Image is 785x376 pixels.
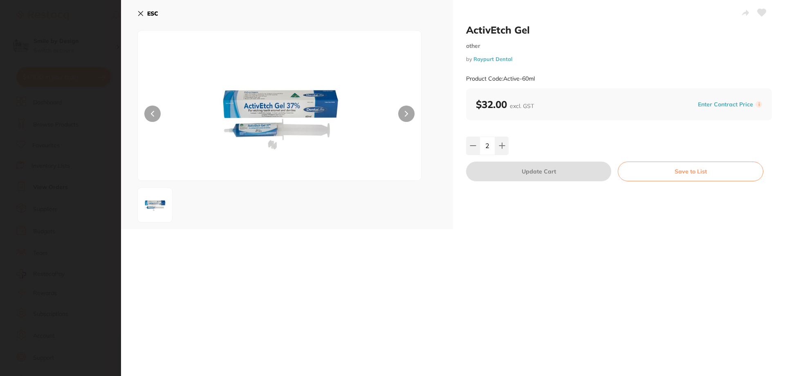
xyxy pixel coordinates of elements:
[756,101,762,108] label: i
[466,56,772,62] small: by
[140,190,170,220] img: Y2guanBn
[466,162,611,181] button: Update Cart
[695,101,756,108] button: Enter Contract Price
[618,162,763,181] button: Save to List
[473,56,512,62] a: Raypurt Dental
[476,98,534,110] b: $32.00
[466,24,772,36] h2: ActivEtch Gel
[137,7,158,20] button: ESC
[466,75,535,82] small: Product Code: Active-60ml
[510,102,534,110] span: excl. GST
[466,43,772,50] small: other
[195,51,365,180] img: Y2guanBn
[147,10,158,17] b: ESC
